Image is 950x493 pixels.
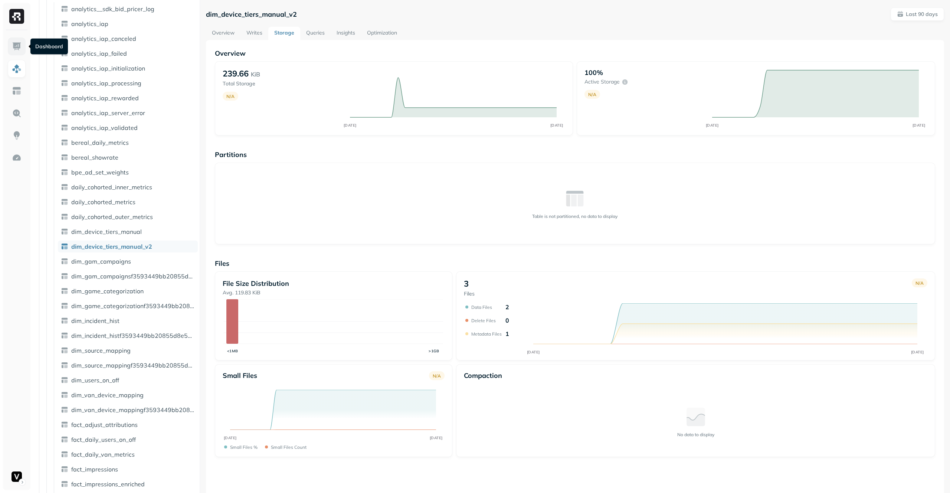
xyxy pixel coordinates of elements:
[61,466,68,473] img: table
[61,480,68,488] img: table
[58,285,198,297] a: dim_game_categorization
[61,79,68,87] img: table
[71,79,141,87] span: analytics_iap_processing
[471,304,492,310] p: Data Files
[61,376,68,384] img: table
[30,39,68,55] div: Dashboard
[71,139,129,146] span: bereal_daily_metrics
[12,131,22,140] img: Insights
[206,10,297,19] p: dim_device_tiers_manual_v2
[61,243,68,250] img: table
[471,318,496,323] p: Delete Files
[12,108,22,118] img: Query Explorer
[61,302,68,310] img: table
[223,289,445,296] p: Avg. 119.83 KiB
[527,350,540,355] tspan: [DATE]
[12,153,22,163] img: Optimization
[230,444,258,450] p: Small files %
[71,451,135,458] span: fact_daily_van_metrics
[61,124,68,131] img: table
[58,345,198,356] a: dim_source_mapping
[58,359,198,371] a: dim_source_mappingf3593449bb20855d8e58927f2378b515970879a2
[61,436,68,443] img: table
[584,78,620,85] p: Active storage
[58,107,198,119] a: analytics_iap_server_error
[227,349,238,353] tspan: <1MB
[331,27,361,40] a: Insights
[71,50,127,57] span: analytics_iap_failed
[58,270,198,282] a: dim_gam_campaignsf3593449bb20855d8e58927f2378b515970879a2
[532,213,617,219] p: Table is not partitioned, no data to display
[58,374,198,386] a: dim_users_on_off
[58,48,198,59] a: analytics_iap_failed
[71,94,139,102] span: analytics_iap_rewarded
[61,198,68,206] img: table
[61,109,68,117] img: table
[58,419,198,431] a: fact_adjust_attributions
[58,226,198,238] a: dim_device_tiers_manual
[223,68,249,79] p: 239.66
[911,350,924,355] tspan: [DATE]
[268,27,300,40] a: Storage
[915,280,924,286] p: N/A
[61,287,68,295] img: table
[58,315,198,327] a: dim_incident_hist
[584,68,603,77] p: 100%
[71,5,154,13] span: analytics__sdk_bid_pricer_log
[215,150,935,159] p: Partitions
[223,435,236,440] tspan: [DATE]
[464,278,469,289] p: 3
[71,391,144,399] span: dim_van_device_mapping
[61,391,68,399] img: table
[71,65,145,72] span: analytics_iap_initialization
[58,92,198,104] a: analytics_iap_rewarded
[505,317,509,324] p: 0
[58,137,198,148] a: bereal_daily_metrics
[61,347,68,354] img: table
[58,434,198,445] a: fact_daily_users_on_off
[71,332,195,339] span: dim_incident_histf3593449bb20855d8e58927f2378b515970879a2
[71,35,136,42] span: analytics_iap_canceled
[58,300,198,312] a: dim_game_categorizationf3593449bb20855d8e58927f2378b515970879a2
[61,421,68,428] img: table
[429,435,442,440] tspan: [DATE]
[912,123,925,128] tspan: [DATE]
[464,290,475,297] p: Files
[61,332,68,339] img: table
[71,376,119,384] span: dim_users_on_off
[471,331,502,337] p: Metadata Files
[58,196,198,208] a: daily_cohorted_metrics
[61,451,68,458] img: table
[223,371,257,380] p: Small files
[61,94,68,102] img: table
[223,279,445,288] p: File Size Distribution
[71,198,135,206] span: daily_cohorted_metrics
[58,166,198,178] a: bpe_ad_set_weights
[61,5,68,13] img: table
[300,27,331,40] a: Queries
[61,272,68,280] img: table
[71,169,129,176] span: bpe_ad_set_weights
[58,62,198,74] a: analytics_iap_initialization
[550,123,563,128] tspan: [DATE]
[71,20,108,27] span: analytics_iap
[505,330,509,337] p: 1
[588,92,596,97] p: N/A
[58,122,198,134] a: analytics_iap_validated
[58,33,198,45] a: analytics_iap_canceled
[71,228,142,235] span: dim_device_tiers_manual
[58,3,198,15] a: analytics__sdk_bid_pricer_log
[58,330,198,342] a: dim_incident_histf3593449bb20855d8e58927f2378b515970879a2
[505,303,509,311] p: 2
[58,463,198,475] a: fact_impressions
[71,480,145,488] span: fact_impressions_enriched
[61,362,68,369] img: table
[71,243,152,250] span: dim_device_tiers_manual_v2
[71,466,118,473] span: fact_impressions
[58,389,198,401] a: dim_van_device_mapping
[61,20,68,27] img: table
[71,347,131,354] span: dim_source_mapping
[226,94,235,99] p: N/A
[71,154,118,161] span: bereal_showrate
[433,373,441,379] p: N/A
